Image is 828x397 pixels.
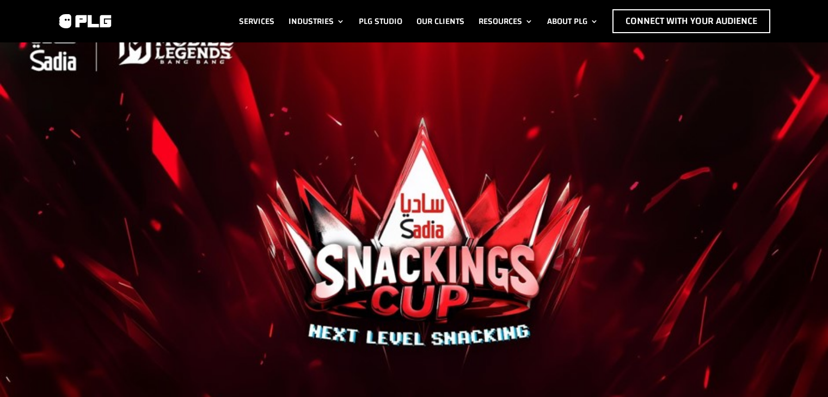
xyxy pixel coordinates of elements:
a: Resources [479,9,533,33]
a: Industries [289,9,345,33]
a: Our Clients [416,9,464,33]
a: Services [239,9,274,33]
a: About PLG [547,9,598,33]
a: PLG Studio [359,9,402,33]
a: Connect with Your Audience [612,9,770,33]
